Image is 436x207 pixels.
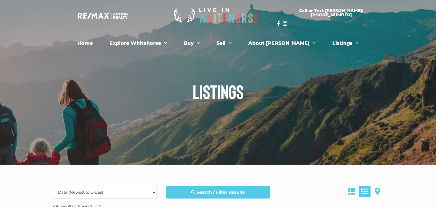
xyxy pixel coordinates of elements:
[244,37,320,49] a: About [PERSON_NAME]
[196,189,245,195] strong: Search / Filter Results
[284,8,378,17] span: Call or Text [PERSON_NAME]: [PHONE_NUMBER]
[277,5,385,21] a: Call or Text [PERSON_NAME]: [PHONE_NUMBER]
[179,37,204,49] a: Buy
[51,37,385,49] nav: Menu
[48,82,388,101] h1: Listings
[73,37,97,49] a: Home
[328,37,363,49] a: Listings
[212,37,236,49] a: Sell
[105,37,172,49] a: Explore Whitehorse
[166,186,270,199] a: Search / Filter Results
